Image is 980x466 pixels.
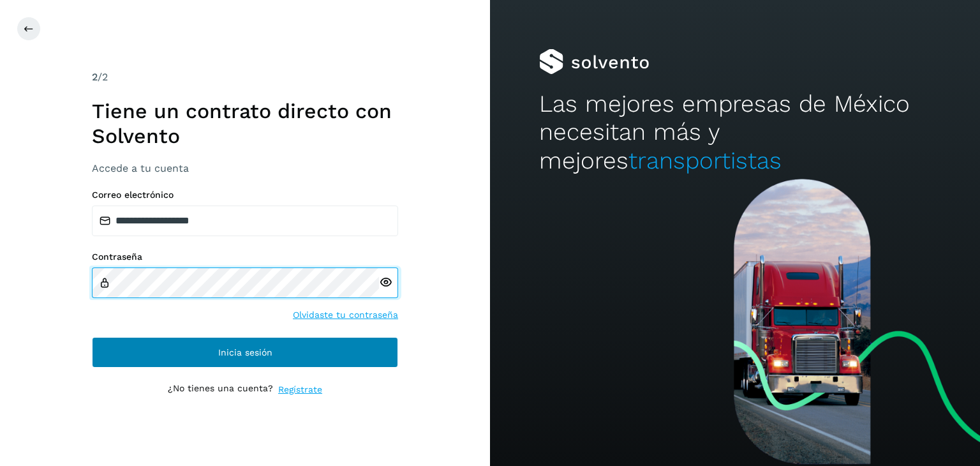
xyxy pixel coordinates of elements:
h3: Accede a tu cuenta [92,162,398,174]
label: Contraseña [92,252,398,262]
p: ¿No tienes una cuenta? [168,383,273,396]
h2: Las mejores empresas de México necesitan más y mejores [539,90,931,175]
label: Correo electrónico [92,190,398,200]
button: Inicia sesión [92,337,398,368]
h1: Tiene un contrato directo con Solvento [92,99,398,148]
span: 2 [92,71,98,83]
span: transportistas [628,147,782,174]
div: /2 [92,70,398,85]
span: Inicia sesión [218,348,272,357]
a: Regístrate [278,383,322,396]
a: Olvidaste tu contraseña [293,308,398,322]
